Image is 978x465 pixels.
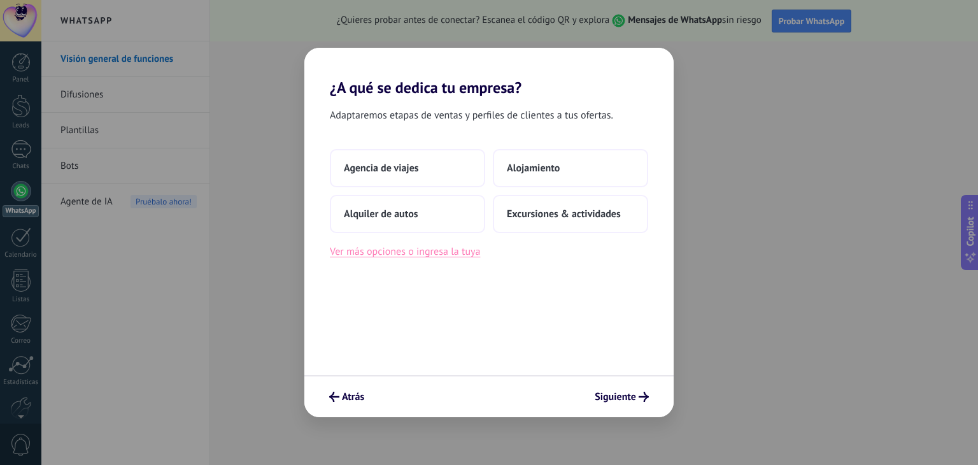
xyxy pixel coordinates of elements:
[595,392,636,401] span: Siguiente
[344,162,419,175] span: Agencia de viajes
[493,149,648,187] button: Alojamiento
[344,208,418,220] span: Alquiler de autos
[330,149,485,187] button: Agencia de viajes
[304,48,674,97] h2: ¿A qué se dedica tu empresa?
[493,195,648,233] button: Excursiones & actividades
[342,392,364,401] span: Atrás
[323,386,370,408] button: Atrás
[330,243,480,260] button: Ver más opciones o ingresa la tuya
[507,162,560,175] span: Alojamiento
[330,195,485,233] button: Alquiler de autos
[330,107,613,124] span: Adaptaremos etapas de ventas y perfiles de clientes a tus ofertas.
[589,386,655,408] button: Siguiente
[507,208,621,220] span: Excursiones & actividades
